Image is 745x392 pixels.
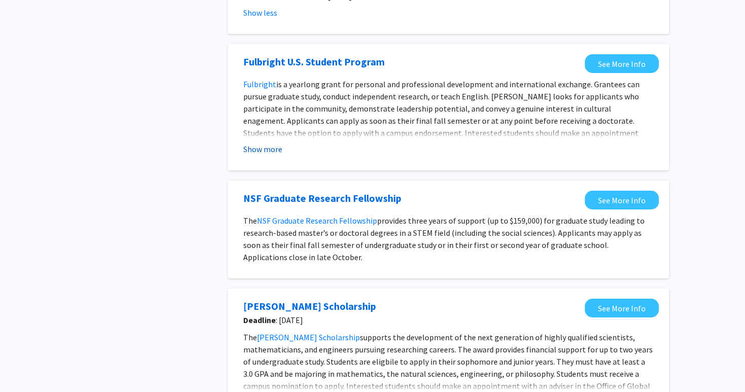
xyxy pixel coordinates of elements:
button: Show less [243,7,277,19]
a: Opens in a new tab [243,54,385,69]
span: is a yearlong grant for personal and professional development and international exchange. Grantee... [243,79,643,150]
a: Opens in a new tab [585,299,659,317]
a: Opens in a new tab [243,191,401,206]
span: The [243,332,257,342]
b: Deadline [243,315,276,325]
span: The [243,216,257,226]
a: NSF Graduate Research Fellowship [257,216,377,226]
iframe: Chat [8,346,43,384]
a: [PERSON_NAME] Scholarship [257,332,360,342]
a: Opens in a new tab [585,191,659,209]
a: Fulbright [243,79,276,89]
a: Opens in a new tab [243,299,376,314]
span: provides three years of support (up to $159,000) for graduate study leading to research-based mas... [243,216,645,262]
button: Show more [243,143,282,155]
a: Opens in a new tab [585,54,659,73]
span: : [DATE] [243,314,580,326]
